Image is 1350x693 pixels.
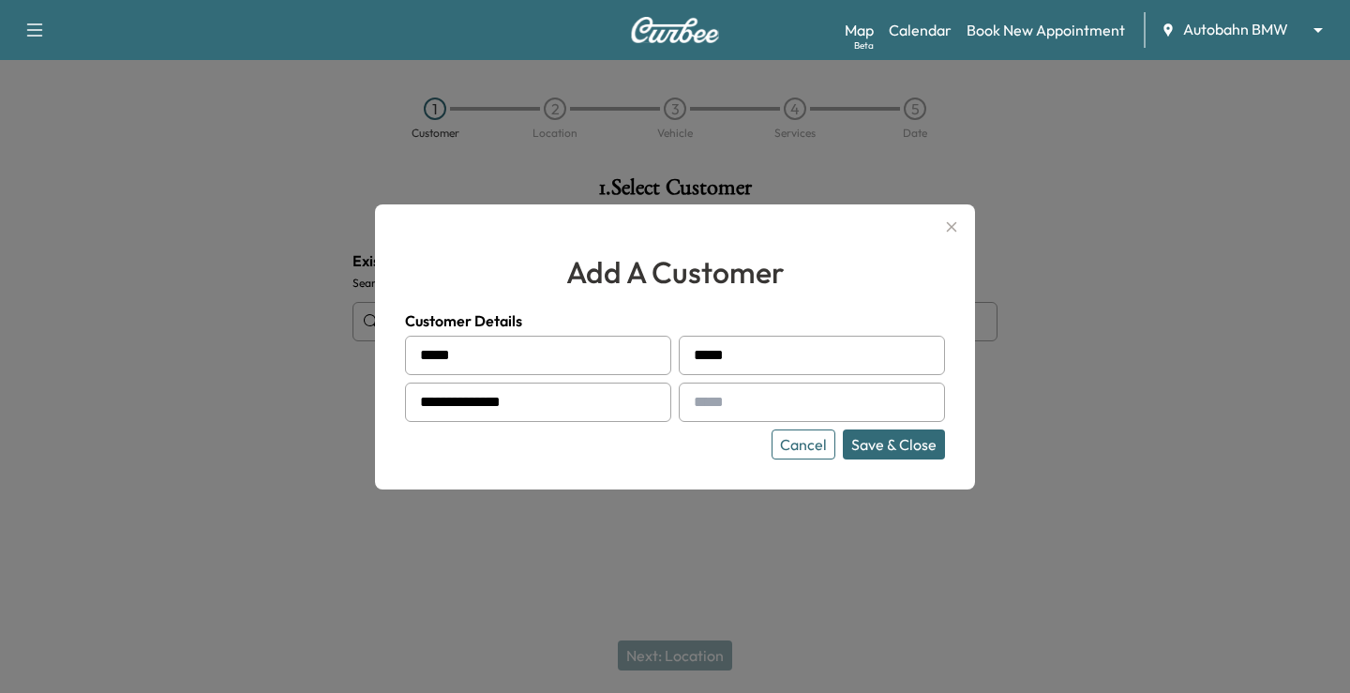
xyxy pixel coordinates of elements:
a: Calendar [889,19,952,41]
button: Save & Close [843,429,945,459]
img: Curbee Logo [630,17,720,43]
button: Cancel [772,429,835,459]
div: Beta [854,38,874,53]
span: Autobahn BMW [1183,19,1288,40]
a: MapBeta [845,19,874,41]
h2: add a customer [405,249,945,294]
h4: Customer Details [405,309,945,332]
a: Book New Appointment [967,19,1125,41]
